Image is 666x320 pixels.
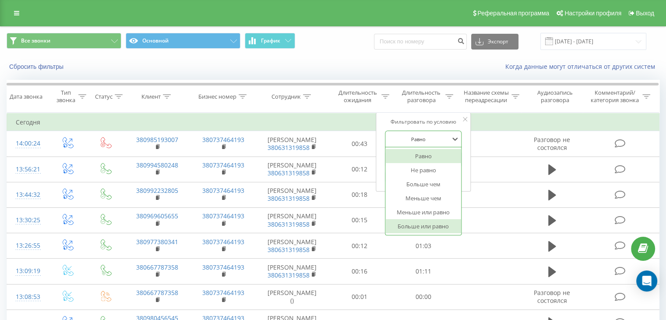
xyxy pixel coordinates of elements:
[374,34,467,50] input: Поиск по номеру
[202,238,244,246] a: 380737464193
[534,135,570,152] span: Разговор не состоялся
[136,161,178,169] a: 380994580248
[505,62,659,71] a: Когда данные могут отличаться от других систем
[268,220,310,228] a: 380631319858
[328,156,391,182] td: 00:12
[202,212,244,220] a: 380737464193
[16,212,39,229] div: 13:30:25
[385,205,462,219] div: Меньше или равно
[385,149,462,163] div: Равно
[16,161,39,178] div: 13:56:21
[391,259,455,284] td: 01:11
[471,34,518,50] button: Экспорт
[7,33,121,49] button: Все звонки
[529,89,581,104] div: Аудиозапись разговора
[328,207,391,233] td: 00:15
[16,135,39,152] div: 14:00:24
[202,263,244,271] a: 380737464193
[7,63,68,71] button: Сбросить фильтры
[268,143,310,152] a: 380631319858
[336,89,380,104] div: Длительность ожидания
[268,271,310,279] a: 380631319858
[385,219,462,233] div: Больше или равно
[268,245,310,254] a: 380631319858
[257,259,328,284] td: [PERSON_NAME]
[126,33,240,49] button: Основной
[257,156,328,182] td: [PERSON_NAME]
[95,93,113,100] div: Статус
[534,288,570,305] span: Разговор не состоялся
[399,89,443,104] div: Длительность разговора
[268,194,310,203] a: 380631319858
[245,33,295,49] button: График
[636,270,657,292] div: Open Intercom Messenger
[10,93,42,100] div: Дата звонка
[385,177,462,191] div: Больше чем
[385,191,462,205] div: Меньше чем
[271,93,301,100] div: Сотрудник
[136,186,178,195] a: 380992232805
[136,238,178,246] a: 380977380341
[136,135,178,144] a: 380985193007
[257,284,328,309] td: [PERSON_NAME] ()
[391,233,455,259] td: 01:03
[477,10,549,17] span: Реферальная программа
[7,114,659,131] td: Сегодня
[198,93,236,100] div: Бизнес номер
[257,131,328,156] td: [PERSON_NAME]
[391,284,455,309] td: 00:00
[564,10,621,17] span: Настройки профиля
[257,233,328,259] td: [PERSON_NAME]
[261,38,280,44] span: График
[21,37,50,44] span: Все звонки
[16,186,39,203] div: 13:44:32
[257,182,328,207] td: [PERSON_NAME]
[55,89,76,104] div: Тип звонка
[589,89,640,104] div: Комментарий/категория звонка
[328,182,391,207] td: 00:18
[636,10,654,17] span: Выход
[136,263,178,271] a: 380667787358
[202,288,244,297] a: 380737464193
[328,259,391,284] td: 00:16
[136,212,178,220] a: 380969605655
[202,161,244,169] a: 380737464193
[16,237,39,254] div: 13:26:55
[202,186,244,195] a: 380737464193
[268,169,310,177] a: 380631319858
[463,89,509,104] div: Название схемы переадресации
[16,288,39,306] div: 13:08:53
[257,207,328,233] td: [PERSON_NAME]
[136,288,178,297] a: 380667787358
[385,163,462,177] div: Не равно
[16,263,39,280] div: 13:09:19
[141,93,161,100] div: Клиент
[328,284,391,309] td: 00:01
[328,131,391,156] td: 00:43
[328,233,391,259] td: 00:12
[385,117,462,126] div: Фильтровать по условию
[202,135,244,144] a: 380737464193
